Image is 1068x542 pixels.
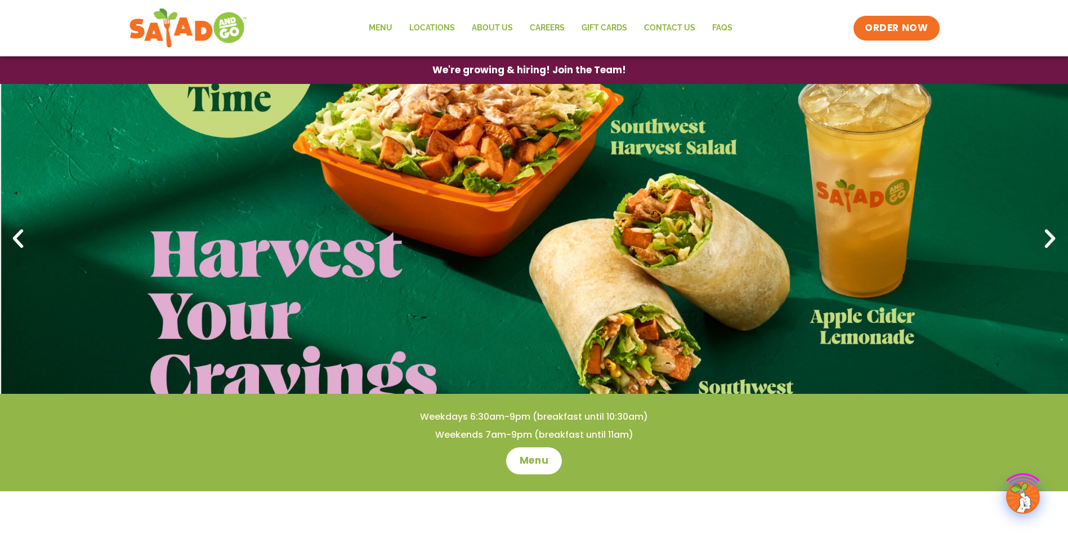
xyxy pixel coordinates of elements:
h4: Weekends 7am-9pm (breakfast until 11am) [23,429,1045,441]
h4: Weekdays 6:30am-9pm (breakfast until 10:30am) [23,411,1045,423]
a: FAQs [704,15,741,41]
span: We're growing & hiring! Join the Team! [432,65,626,75]
a: ORDER NOW [853,16,939,41]
a: Contact Us [636,15,704,41]
a: About Us [463,15,521,41]
a: Menu [506,447,562,474]
a: GIFT CARDS [573,15,636,41]
nav: Menu [360,15,741,41]
a: Menu [360,15,401,41]
span: Menu [520,454,548,468]
a: Locations [401,15,463,41]
img: new-SAG-logo-768×292 [129,6,248,51]
a: We're growing & hiring! Join the Team! [415,57,643,83]
a: Careers [521,15,573,41]
span: ORDER NOW [865,21,928,35]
